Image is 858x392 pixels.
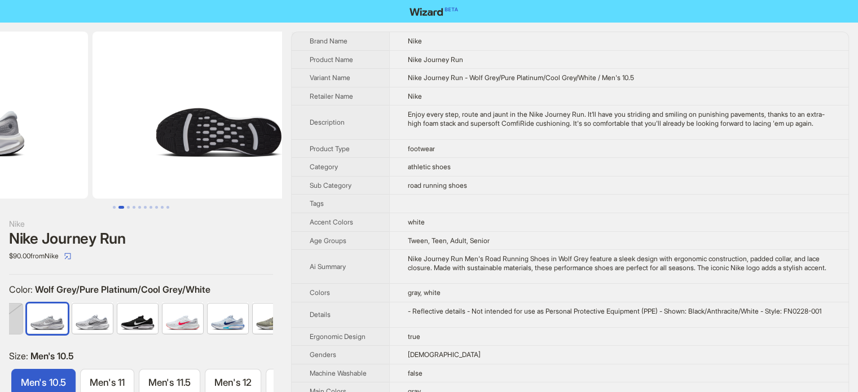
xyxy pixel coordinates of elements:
[310,181,351,190] span: Sub Category
[27,302,68,333] label: available
[310,37,347,45] span: Brand Name
[310,199,324,208] span: Tags
[166,206,169,209] button: Go to slide 10
[408,55,463,64] span: Nike Journey Run
[162,303,203,334] img: White/Wolf Grey/Pure Platinum/Bright Crimson
[133,206,135,209] button: Go to slide 4
[72,302,113,333] label: available
[117,303,158,334] img: Black/Anthracite/White
[35,284,210,295] span: Wolf Grey/Pure Platinum/Cool Grey/White
[408,307,830,316] div: - Reflective details - Not intended for use as Personal Protective Equipment (PPE) - Shown: Black...
[144,206,147,209] button: Go to slide 6
[310,369,367,377] span: Machine Washable
[253,302,293,333] label: available
[310,55,353,64] span: Product Name
[161,206,164,209] button: Go to slide 9
[30,350,74,362] span: Men's 10.5
[253,303,293,334] img: Light Army/Off Noir/Photon Dust/Olive Aura
[310,262,346,271] span: Ai Summary
[310,332,366,341] span: Ergonomic Design
[9,284,35,295] span: Color :
[162,302,203,333] label: available
[113,206,116,209] button: Go to slide 1
[310,288,330,297] span: Colors
[64,253,71,259] span: select
[310,92,353,100] span: Retailer Name
[408,218,425,226] span: white
[408,181,467,190] span: road running shoes
[408,332,420,341] span: true
[27,303,68,334] img: Wolf Grey/Pure Platinum/Cool Grey/White
[72,303,113,334] img: White/Black/Ashen Slate/Metallic Silver
[408,110,830,127] div: Enjoy every step, route and jaunt in the Nike Journey Run. It’ll have you striding and smiling on...
[310,236,346,245] span: Age Groups
[21,377,66,388] span: Men's 10.5
[155,206,158,209] button: Go to slide 8
[214,377,252,388] span: Men's 12
[310,73,350,82] span: Variant Name
[127,206,130,209] button: Go to slide 3
[408,162,451,171] span: athletic shoes
[310,310,331,319] span: Details
[208,303,248,334] img: Football Grey/Aluminum/Blue Lightning/Blue Void
[9,218,273,230] div: Nike
[117,302,158,333] label: available
[138,206,141,209] button: Go to slide 5
[408,236,490,245] span: Tween, Teen, Adult, Senior
[9,350,30,362] span: Size :
[408,350,481,359] span: [DEMOGRAPHIC_DATA]
[310,144,350,153] span: Product Type
[408,37,422,45] span: Nike
[408,288,441,297] span: gray, white
[408,254,830,272] div: Nike Journey Run Men's Road Running Shoes in Wolf Grey feature a sleek design with ergonomic cons...
[408,73,634,82] span: Nike Journey Run - Wolf Grey/Pure Platinum/Cool Grey/White / Men's 10.5
[208,302,248,333] label: available
[310,162,338,171] span: Category
[9,247,273,265] div: $90.00 from Nike
[9,230,273,247] div: Nike Journey Run
[310,218,353,226] span: Accent Colors
[93,32,345,199] img: Nike Journey Run Nike Journey Run - Wolf Grey/Pure Platinum/Cool Grey/White / Men's 10.5 image 2
[149,206,152,209] button: Go to slide 7
[310,350,336,359] span: Genders
[148,377,191,388] span: Men's 11.5
[408,369,423,377] span: false
[90,377,125,388] span: Men's 11
[408,144,435,153] span: footwear
[118,206,124,209] button: Go to slide 2
[310,118,345,126] span: Description
[408,92,422,100] span: Nike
